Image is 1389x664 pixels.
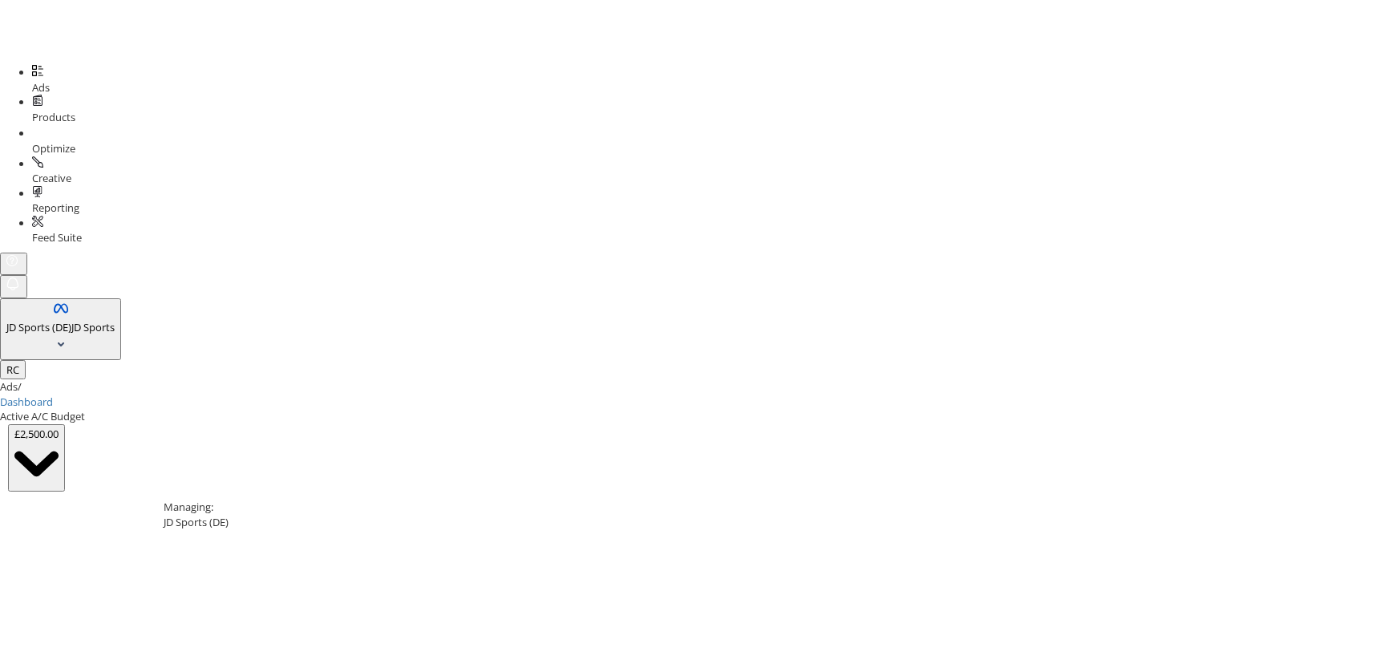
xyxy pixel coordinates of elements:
span: Feed Suite [32,230,82,245]
span: Ads [32,80,50,95]
span: Products [32,110,75,124]
span: Reporting [32,200,79,215]
span: / [18,379,22,394]
span: JD Sports (DE) [6,320,71,334]
span: Creative [32,171,71,185]
span: JD Sports [71,320,115,334]
span: RC [6,362,19,377]
div: JD Sports (DE) [164,515,1378,530]
span: Optimize [32,141,75,156]
button: £2,500.00 [8,424,65,492]
div: Managing: [164,500,1378,515]
div: £2,500.00 [14,427,59,442]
